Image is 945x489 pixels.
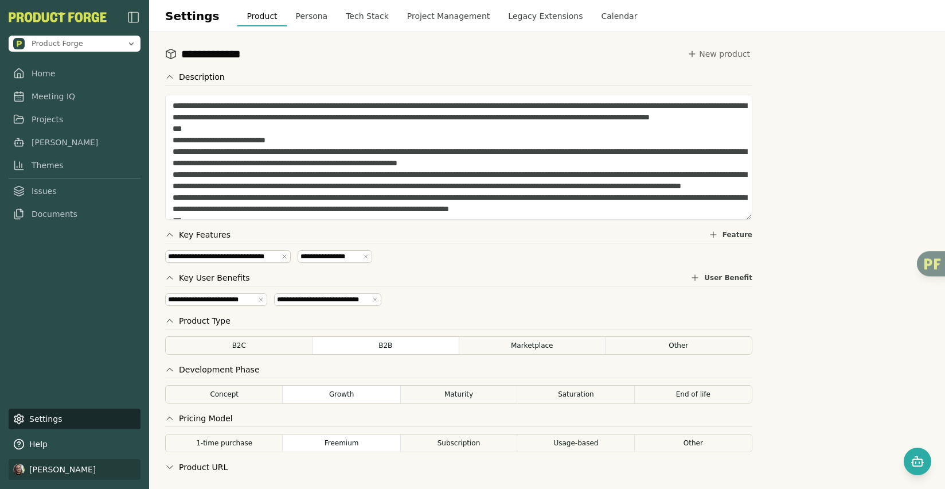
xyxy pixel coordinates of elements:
[165,336,313,355] button: B2C
[372,296,378,303] button: Remove tag
[9,12,107,22] button: PF-Logo
[690,272,752,284] button: User Benefit
[13,464,25,475] img: profile
[709,229,752,240] button: Feature
[400,434,518,452] button: Subscription
[282,434,400,452] button: Freemium
[704,273,752,282] span: User Benefit
[337,6,398,26] button: Tech Stack
[165,385,283,403] button: Concept
[9,109,140,130] a: Projects
[165,364,260,375] button: Development Phase
[287,6,337,26] button: Persona
[458,336,606,355] button: Marketplace
[9,155,140,176] a: Themes
[281,253,288,260] button: Remove tag
[32,38,83,49] span: Product Forge
[398,6,499,26] button: Project Management
[9,63,140,84] a: Home
[499,6,592,26] button: Legacy Extensions
[165,71,225,83] button: Description
[9,434,140,455] button: Help
[9,459,140,480] button: [PERSON_NAME]
[9,132,140,153] a: [PERSON_NAME]
[165,7,219,25] h1: Settings
[9,181,140,201] a: Issues
[592,6,646,26] button: Calendar
[127,10,140,24] img: sidebar
[127,10,140,24] button: Close Sidebar
[165,434,283,452] button: 1-time purchase
[237,6,286,26] button: Product
[312,336,460,355] button: B2B
[904,448,931,475] button: Open chat
[400,385,518,403] button: Maturity
[165,413,233,424] button: Pricing Model
[517,434,635,452] button: Usage-based
[634,385,752,403] button: End of life
[9,409,140,429] a: Settings
[257,296,264,303] button: Remove tag
[282,385,400,403] button: Growth
[634,434,752,452] button: Other
[9,86,140,107] a: Meeting IQ
[362,253,369,260] button: Remove tag
[9,36,140,52] button: Open organization switcher
[685,46,752,62] button: New product
[165,315,231,327] button: Product Type
[165,272,250,284] button: Key User Benefits
[9,12,107,22] img: Product Forge
[13,38,25,49] img: Product Forge
[723,230,752,239] span: Feature
[9,204,140,224] a: Documents
[165,229,231,240] button: Key Features
[165,461,228,473] button: Product URL
[605,336,753,355] button: Other
[517,385,635,403] button: Saturation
